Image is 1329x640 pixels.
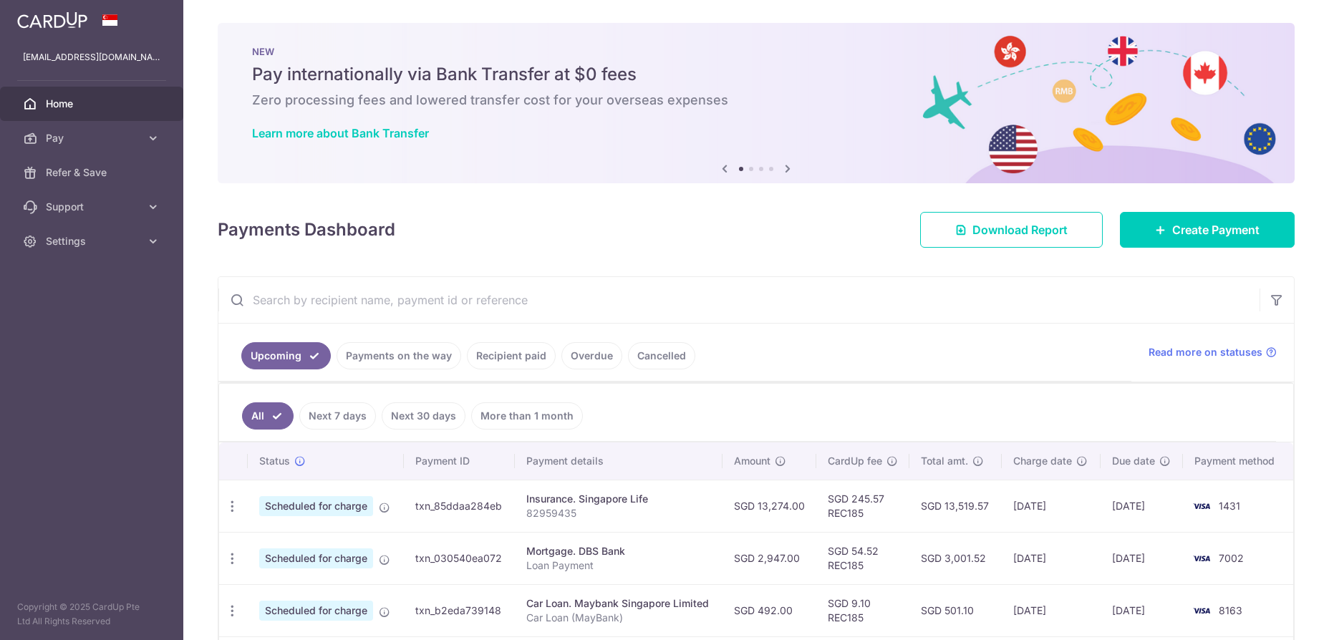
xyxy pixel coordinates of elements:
td: SGD 3,001.52 [909,532,1002,584]
th: Payment ID [404,442,515,480]
span: Total amt. [921,454,968,468]
span: Charge date [1013,454,1072,468]
p: 82959435 [526,506,712,520]
img: CardUp [17,11,87,29]
td: txn_85ddaa284eb [404,480,515,532]
span: Scheduled for charge [259,496,373,516]
td: SGD 54.52 REC185 [816,532,909,584]
span: Read more on statuses [1149,345,1262,359]
div: Car Loan. Maybank Singapore Limited [526,596,712,611]
img: Bank transfer banner [218,23,1295,183]
a: Create Payment [1120,212,1295,248]
th: Payment method [1183,442,1293,480]
span: Pay [46,131,140,145]
a: Upcoming [241,342,331,369]
span: 8163 [1219,604,1242,616]
div: Mortgage. DBS Bank [526,544,712,558]
span: Home [46,97,140,111]
a: More than 1 month [471,402,583,430]
td: SGD 492.00 [723,584,816,636]
td: [DATE] [1101,480,1183,532]
td: txn_b2eda739148 [404,584,515,636]
a: All [242,402,294,430]
span: Due date [1112,454,1155,468]
a: Learn more about Bank Transfer [252,126,429,140]
th: Payment details [515,442,723,480]
h4: Payments Dashboard [218,217,395,243]
p: Loan Payment [526,558,712,573]
span: Refer & Save [46,165,140,180]
td: [DATE] [1002,584,1101,636]
td: SGD 9.10 REC185 [816,584,909,636]
td: SGD 501.10 [909,584,1002,636]
span: 7002 [1219,552,1244,564]
td: [DATE] [1002,532,1101,584]
td: SGD 13,274.00 [723,480,816,532]
span: Scheduled for charge [259,548,373,568]
span: Support [46,200,140,214]
a: Read more on statuses [1149,345,1277,359]
span: 1431 [1219,500,1240,512]
iframe: Opens a widget where you can find more information [1237,597,1315,633]
span: Amount [734,454,770,468]
a: Recipient paid [467,342,556,369]
td: txn_030540ea072 [404,532,515,584]
td: [DATE] [1101,532,1183,584]
a: Payments on the way [337,342,461,369]
h5: Pay internationally via Bank Transfer at $0 fees [252,63,1260,86]
img: Bank Card [1187,602,1216,619]
h6: Zero processing fees and lowered transfer cost for your overseas expenses [252,92,1260,109]
img: Bank Card [1187,550,1216,567]
span: Status [259,454,290,468]
a: Overdue [561,342,622,369]
p: [EMAIL_ADDRESS][DOMAIN_NAME] [23,50,160,64]
td: [DATE] [1002,480,1101,532]
span: Settings [46,234,140,248]
td: [DATE] [1101,584,1183,636]
div: Insurance. Singapore Life [526,492,712,506]
a: Cancelled [628,342,695,369]
span: Download Report [972,221,1068,238]
a: Download Report [920,212,1103,248]
span: Create Payment [1172,221,1260,238]
td: SGD 13,519.57 [909,480,1002,532]
p: NEW [252,46,1260,57]
a: Next 30 days [382,402,465,430]
img: Bank Card [1187,498,1216,515]
p: Car Loan (MayBank) [526,611,712,625]
a: Next 7 days [299,402,376,430]
span: Scheduled for charge [259,601,373,621]
td: SGD 2,947.00 [723,532,816,584]
td: SGD 245.57 REC185 [816,480,909,532]
input: Search by recipient name, payment id or reference [218,277,1260,323]
span: CardUp fee [828,454,882,468]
